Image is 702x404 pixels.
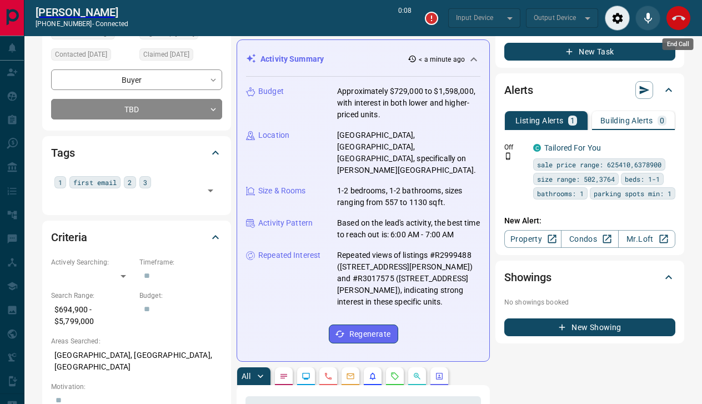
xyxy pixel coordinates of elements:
p: Based on the lead's activity, the best time to reach out is: 6:00 AM - 7:00 AM [337,217,480,241]
p: [PHONE_NUMBER] - [36,19,128,29]
div: End Call [663,38,694,50]
div: Mute [635,6,660,31]
a: Mr.Loft [618,230,675,248]
p: 0 [660,117,664,124]
span: 3 [143,177,147,188]
div: Criteria [51,224,222,251]
a: Property [504,230,561,248]
p: Off [504,142,526,152]
p: Location [258,129,289,141]
div: Buyer [51,69,222,90]
div: Tags [51,139,222,166]
button: Open [203,183,218,198]
span: bathrooms: 1 [537,188,584,199]
svg: Emails [346,372,355,381]
p: Actively Searching: [51,257,134,267]
div: Mon Jul 28 2025 [51,48,134,64]
span: Claimed [DATE] [143,49,189,60]
p: Budget: [139,291,222,301]
a: Condos [561,230,618,248]
div: Audio Settings [605,6,630,31]
div: Wed Jun 18 2025 [139,48,222,64]
p: 1-2 bedrooms, 1-2 bathrooms, sizes ranging from 557 to 1130 sqft. [337,185,480,208]
p: Search Range: [51,291,134,301]
div: End Call [666,6,691,31]
svg: Lead Browsing Activity [302,372,310,381]
span: 1 [58,177,62,188]
span: Contacted [DATE] [55,49,107,60]
p: Activity Pattern [258,217,313,229]
p: No showings booked [504,297,675,307]
button: Regenerate [329,325,398,343]
div: Activity Summary< a minute ago [246,49,480,69]
svg: Requests [390,372,399,381]
span: beds: 1-1 [625,173,660,184]
h2: Alerts [504,81,533,99]
h2: Tags [51,144,74,162]
svg: Agent Actions [435,372,444,381]
p: Areas Searched: [51,336,222,346]
div: Alerts [504,77,675,103]
div: TBD [51,99,222,119]
p: New Alert: [504,215,675,227]
p: Activity Summary [260,53,324,65]
p: Listing Alerts [515,117,564,124]
p: < a minute ago [419,54,465,64]
span: size range: 502,3764 [537,173,615,184]
svg: Opportunities [413,372,422,381]
svg: Push Notification Only [504,152,512,160]
p: 0:08 [398,6,412,31]
span: parking spots min: 1 [594,188,671,199]
p: [GEOGRAPHIC_DATA], [GEOGRAPHIC_DATA], [GEOGRAPHIC_DATA] [51,346,222,376]
p: $694,900 - $5,799,000 [51,301,134,331]
h2: Showings [504,268,551,286]
div: condos.ca [533,144,541,152]
p: Budget [258,86,284,97]
p: Repeated views of listings #R2999488 ([STREET_ADDRESS][PERSON_NAME]) and #R3017575 ([STREET_ADDRE... [337,250,480,308]
svg: Listing Alerts [368,372,377,381]
span: first email [73,177,117,188]
p: Timeframe: [139,257,222,267]
span: connected [96,20,128,28]
svg: Notes [279,372,288,381]
p: Repeated Interest [258,250,320,261]
h2: Criteria [51,228,87,246]
p: All [242,372,250,380]
p: Size & Rooms [258,185,306,197]
span: 2 [128,177,132,188]
p: 1 [570,117,575,124]
p: Approximately $729,000 to $1,598,000, with interest in both lower and higher-priced units. [337,86,480,121]
svg: Calls [324,372,333,381]
button: New Showing [504,318,675,336]
a: [PERSON_NAME] [36,6,128,19]
span: sale price range: 625410,6378900 [537,159,661,170]
button: New Task [504,43,675,61]
p: Motivation: [51,382,222,392]
p: [GEOGRAPHIC_DATA], [GEOGRAPHIC_DATA], [GEOGRAPHIC_DATA], specifically on [PERSON_NAME][GEOGRAPHIC... [337,129,480,176]
p: Building Alerts [600,117,653,124]
a: Tailored For You [544,143,601,152]
div: Showings [504,264,675,291]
